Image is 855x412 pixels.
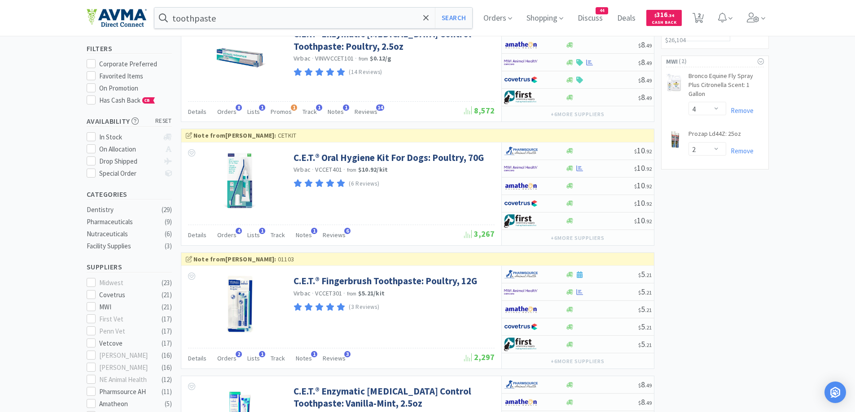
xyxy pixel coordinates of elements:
[165,241,172,252] div: ( 3 )
[638,321,652,332] span: 5
[186,130,649,140] div: CETKIT
[638,382,641,389] span: $
[315,289,342,297] span: VCCET301
[312,289,314,297] span: ·
[504,395,538,409] img: 3331a67d23dc422aa21b1ec98afbf632_11.png
[634,198,652,208] span: 10
[678,57,755,66] span: ( 2 )
[271,354,285,362] span: Track
[645,342,652,348] span: . 21
[645,218,652,225] span: . 92
[87,43,172,54] h5: Filters
[217,108,237,116] span: Orders
[294,275,477,287] a: C.E.T.® Fingerbrush Toothpaste: Poultry, 12G
[824,382,846,403] div: Open Intercom Messenger
[349,303,379,312] p: (3 Reviews)
[347,291,357,297] span: from
[689,15,707,23] a: 2
[638,399,641,406] span: $
[634,218,637,225] span: $
[688,130,741,142] a: Prozap Ld44Z: 25oz
[99,156,159,167] div: Drop Shipped
[504,144,538,158] img: 7915dbd3f8974342a4dc3feb8efc1740_58.png
[464,352,495,362] span: 2,297
[247,231,260,239] span: Lists
[99,362,155,373] div: [PERSON_NAME]
[312,165,314,173] span: ·
[99,168,159,179] div: Special Order
[99,314,155,325] div: First Vet
[87,116,172,126] h5: Availability
[654,13,657,18] span: $
[349,179,379,189] p: (6 Reviews)
[634,183,637,190] span: $
[638,304,652,314] span: 5
[645,200,652,207] span: . 92
[504,268,538,281] img: 7915dbd3f8974342a4dc3feb8efc1740_58.png
[667,13,674,18] span: . 34
[504,303,538,316] img: 3331a67d23dc422aa21b1ec98afbf632_11.png
[645,95,652,101] span: . 49
[645,289,652,296] span: . 21
[343,165,345,173] span: ·
[87,262,172,272] h5: Suppliers
[87,229,159,239] div: Nutraceuticals
[638,60,641,66] span: $
[162,204,172,215] div: ( 29 )
[645,77,652,84] span: . 49
[87,217,159,227] div: Pharmaceuticals
[634,163,652,173] span: 10
[162,314,172,325] div: ( 17 )
[259,351,265,357] span: 1
[355,108,377,116] span: Reviews
[294,152,484,164] a: C.E.T.® Oral Hygiene Kit For Dogs: Poultry, 70G
[504,56,538,69] img: f6b2451649754179b5b4e0c70c3f7cb0_2.png
[312,54,314,62] span: ·
[291,104,297,111] span: 1
[193,255,276,263] strong: Note from [PERSON_NAME] :
[638,92,652,102] span: 8
[247,354,260,362] span: Lists
[236,104,242,111] span: 8
[165,217,172,227] div: ( 9 )
[99,350,155,361] div: [PERSON_NAME]
[87,9,147,27] img: e4e33dab9f054f5782a47901c742baa9_102.png
[638,286,652,297] span: 5
[99,83,172,94] div: On Promotion
[154,8,473,28] input: Search by item, sku, manufacturer, ingredient, size...
[99,59,172,69] div: Corporate Preferred
[259,104,265,111] span: 1
[294,54,311,62] a: Virbac
[303,108,317,116] span: Track
[186,254,649,264] div: 01103
[294,289,311,297] a: Virbac
[193,131,276,139] strong: Note from [PERSON_NAME] :
[217,231,237,239] span: Orders
[294,165,311,173] a: Virbac
[349,68,382,77] p: (14 Reviews)
[645,183,652,190] span: . 92
[236,351,242,357] span: 2
[504,285,538,299] img: f6b2451649754179b5b4e0c70c3f7cb0_2.png
[99,144,159,155] div: On Allocation
[665,36,686,44] span: $26,104
[344,351,351,357] span: 3
[162,374,172,385] div: ( 12 )
[666,56,678,66] span: MWI
[646,6,682,30] a: $316.34Cash Back
[726,106,754,115] a: Remove
[99,374,155,385] div: NE Animal Health
[634,180,652,191] span: 10
[645,42,652,49] span: . 49
[638,74,652,85] span: 8
[99,326,155,337] div: Penn Vet
[666,130,684,148] img: 04f0375caa354eda98b1574beb87b0c6_142571.png
[614,14,639,22] a: Deals
[271,108,292,116] span: Promos
[464,229,495,239] span: 3,267
[504,179,538,193] img: 3331a67d23dc422aa21b1ec98afbf632_11.png
[155,117,172,126] span: reset
[87,204,159,215] div: Dentistry
[162,278,172,288] div: ( 23 )
[236,228,242,234] span: 4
